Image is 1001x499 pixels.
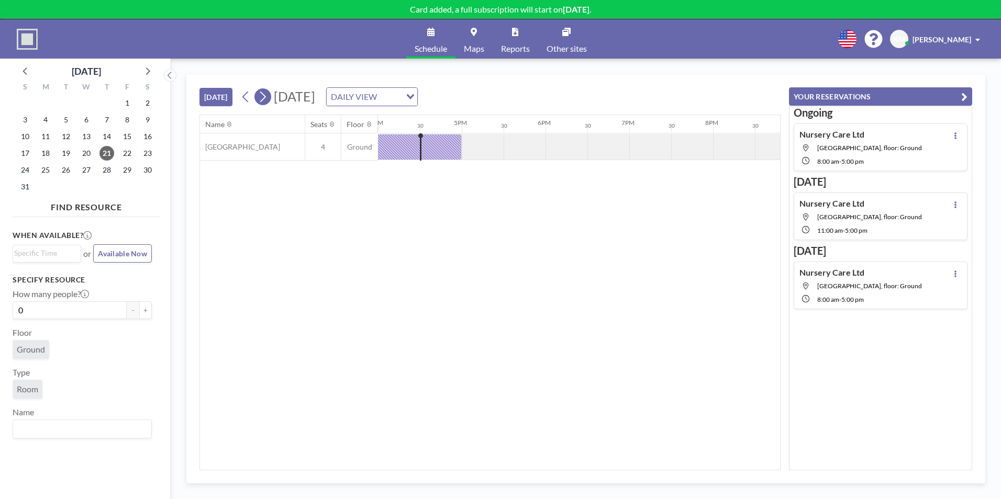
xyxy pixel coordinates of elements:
[205,120,225,129] div: Name
[585,122,591,129] div: 30
[538,19,595,59] a: Other sites
[817,226,843,234] span: 11:00 AM
[501,122,507,129] div: 30
[96,81,117,95] div: T
[38,129,53,144] span: Monday, August 11, 2025
[310,120,327,129] div: Seats
[200,142,280,152] span: [GEOGRAPHIC_DATA]
[120,129,135,144] span: Friday, August 15, 2025
[59,163,73,177] span: Tuesday, August 26, 2025
[13,367,30,378] label: Type
[705,119,718,127] div: 8PM
[13,327,32,338] label: Floor
[794,106,967,119] h3: Ongoing
[15,81,36,95] div: S
[59,112,73,127] span: Tuesday, August 5, 2025
[120,112,135,127] span: Friday, August 8, 2025
[140,163,155,177] span: Saturday, August 30, 2025
[17,29,38,50] img: organization-logo
[841,296,864,303] span: 5:00 PM
[120,163,135,177] span: Friday, August 29, 2025
[13,407,34,417] label: Name
[137,81,158,95] div: S
[17,384,38,394] span: Room
[455,19,493,59] a: Maps
[140,96,155,110] span: Saturday, August 2, 2025
[13,420,151,438] div: Search for option
[817,282,922,290] span: Westhill BC Meeting Room, floor: Ground
[120,146,135,161] span: Friday, August 22, 2025
[93,244,152,263] button: Available Now
[843,226,845,234] span: -
[140,146,155,161] span: Saturday, August 23, 2025
[789,87,972,106] button: YOUR RESERVATIONS
[79,146,94,161] span: Wednesday, August 20, 2025
[14,247,75,259] input: Search for option
[139,301,152,319] button: +
[76,81,97,95] div: W
[83,248,91,259] span: or
[17,344,45,355] span: Ground
[59,146,73,161] span: Tuesday, August 19, 2025
[38,112,53,127] span: Monday, August 4, 2025
[799,267,864,278] h4: Nursery Care Ltd
[454,119,467,127] div: 5PM
[799,198,864,209] h4: Nursery Care Ltd
[893,35,905,44] span: KM
[839,296,841,303] span: -
[18,146,32,161] span: Sunday, August 17, 2025
[380,90,400,104] input: Search for option
[563,4,590,14] b: [DATE]
[817,213,922,221] span: Westhill BC Meeting Room, floor: Ground
[72,64,101,78] div: [DATE]
[493,19,538,59] a: Reports
[341,142,378,152] span: Ground
[120,96,135,110] span: Friday, August 1, 2025
[117,81,137,95] div: F
[329,90,379,104] span: DAILY VIEW
[38,163,53,177] span: Monday, August 25, 2025
[79,163,94,177] span: Wednesday, August 27, 2025
[13,289,89,299] label: How many people?
[99,146,114,161] span: Thursday, August 21, 2025
[752,122,759,129] div: 30
[18,163,32,177] span: Sunday, August 24, 2025
[538,119,551,127] div: 6PM
[817,157,839,165] span: 8:00 AM
[59,129,73,144] span: Tuesday, August 12, 2025
[799,129,864,140] h4: Nursery Care Ltd
[845,226,867,234] span: 5:00 PM
[305,142,341,152] span: 4
[99,129,114,144] span: Thursday, August 14, 2025
[464,44,484,53] span: Maps
[13,275,152,285] h3: Specify resource
[18,112,32,127] span: Sunday, August 3, 2025
[56,81,76,95] div: T
[817,296,839,303] span: 8:00 AM
[794,175,967,188] h3: [DATE]
[13,245,81,261] div: Search for option
[669,122,675,129] div: 30
[501,44,530,53] span: Reports
[274,88,315,104] span: [DATE]
[199,88,232,106] button: [DATE]
[347,120,364,129] div: Floor
[98,249,147,258] span: Available Now
[841,157,864,165] span: 5:00 PM
[13,198,160,212] h4: FIND RESOURCE
[794,244,967,257] h3: [DATE]
[817,144,922,152] span: Westhill BC Meeting Room, floor: Ground
[127,301,139,319] button: -
[18,129,32,144] span: Sunday, August 10, 2025
[140,112,155,127] span: Saturday, August 9, 2025
[621,119,635,127] div: 7PM
[18,179,32,194] span: Sunday, August 31, 2025
[38,146,53,161] span: Monday, August 18, 2025
[839,157,841,165] span: -
[79,112,94,127] span: Wednesday, August 6, 2025
[140,129,155,144] span: Saturday, August 16, 2025
[547,44,587,53] span: Other sites
[99,112,114,127] span: Thursday, August 7, 2025
[36,81,56,95] div: M
[79,129,94,144] span: Wednesday, August 13, 2025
